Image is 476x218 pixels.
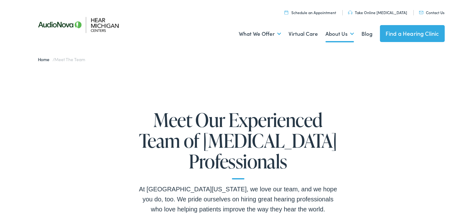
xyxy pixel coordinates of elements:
[38,56,85,62] span: /
[325,22,354,45] a: About Us
[419,10,444,15] a: Contact Us
[284,10,288,14] img: utility icon
[38,56,53,62] a: Home
[54,56,85,62] span: Meet the Team
[348,11,352,14] img: utility icon
[348,10,407,15] a: Take Online [MEDICAL_DATA]
[138,184,338,214] div: At [GEOGRAPHIC_DATA][US_STATE], we love our team, and we hope you do, too. We pride ourselves on ...
[380,25,445,42] a: Find a Hearing Clinic
[289,22,318,45] a: Virtual Care
[239,22,281,45] a: What We Offer
[138,109,338,179] h1: Meet Our Experienced Team of [MEDICAL_DATA] Professionals
[419,11,423,14] img: utility icon
[361,22,372,45] a: Blog
[284,10,336,15] a: Schedule an Appointment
